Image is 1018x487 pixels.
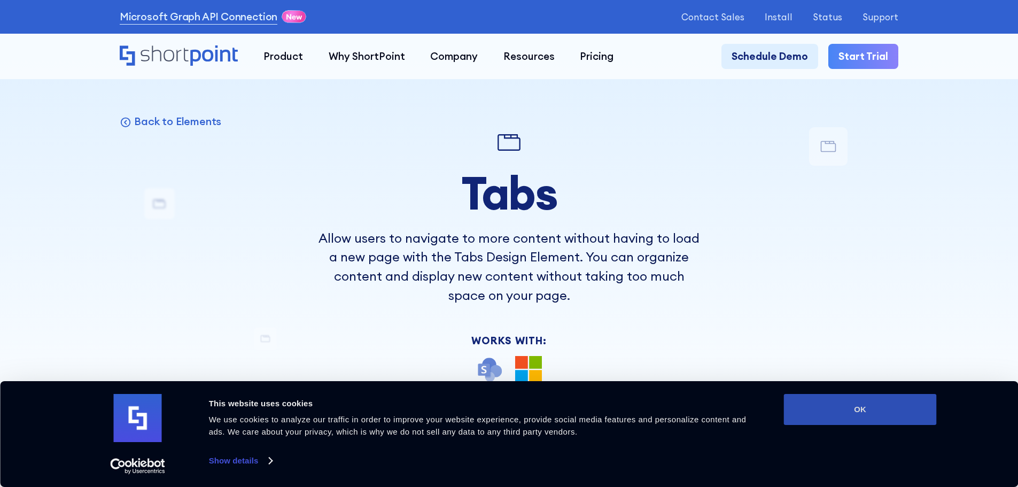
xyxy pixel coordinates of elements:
[251,44,316,69] a: Product
[318,229,700,305] p: Allow users to navigate to more content without having to load a new page with the Tabs Design El...
[430,49,478,64] div: Company
[120,45,238,67] a: Home
[91,458,184,474] a: Usercentrics Cookiebot - opens in a new window
[503,49,555,64] div: Resources
[580,49,613,64] div: Pricing
[209,415,747,436] span: We use cookies to analyze our traffic in order to improve your website experience, provide social...
[209,453,272,469] a: Show details
[721,44,818,69] a: Schedule Demo
[515,356,542,383] img: Microsoft 365 logo
[134,114,221,128] p: Back to Elements
[318,336,700,346] div: Works With:
[491,44,568,69] a: Resources
[765,12,792,22] a: Install
[568,44,627,69] a: Pricing
[828,44,898,69] a: Start Trial
[681,12,744,22] a: Contact Sales
[263,49,303,64] div: Product
[120,114,221,128] a: Back to Elements
[209,397,760,410] div: This website uses cookies
[826,363,1018,487] iframe: Chat Widget
[318,168,700,218] h1: Tabs
[120,9,277,25] a: Microsoft Graph API Connection
[784,394,937,425] button: OK
[494,127,524,158] img: Tabs
[316,44,418,69] a: Why ShortPoint
[329,49,405,64] div: Why ShortPoint
[476,356,503,383] img: SharePoint icon
[114,394,162,442] img: logo
[417,44,491,69] a: Company
[813,12,842,22] a: Status
[862,12,898,22] a: Support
